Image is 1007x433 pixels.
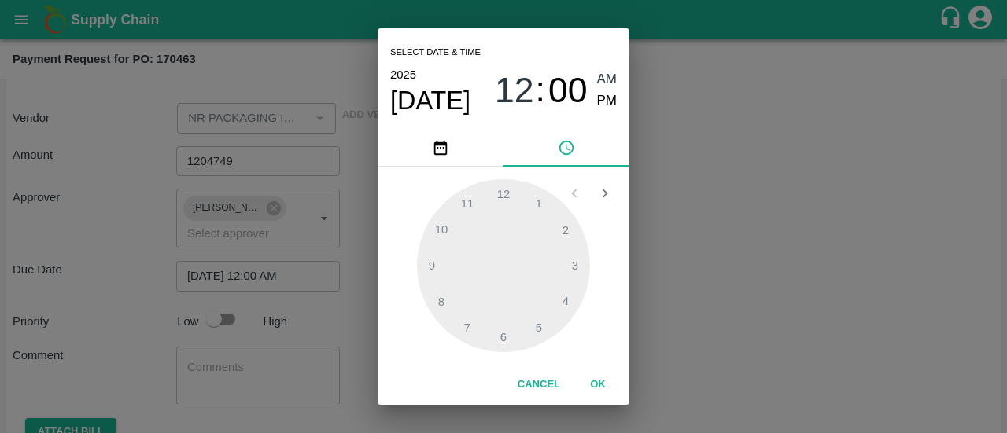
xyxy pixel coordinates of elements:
[495,70,534,111] span: 12
[573,371,623,398] button: OK
[503,129,629,167] button: pick time
[511,371,566,398] button: Cancel
[495,69,534,111] button: 12
[548,70,588,111] span: 00
[597,69,618,90] button: AM
[590,178,620,208] button: Open next view
[597,90,618,112] button: PM
[378,129,503,167] button: pick date
[390,41,481,64] span: Select date & time
[536,69,545,111] span: :
[390,64,416,85] button: 2025
[390,85,470,116] button: [DATE]
[548,69,588,111] button: 00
